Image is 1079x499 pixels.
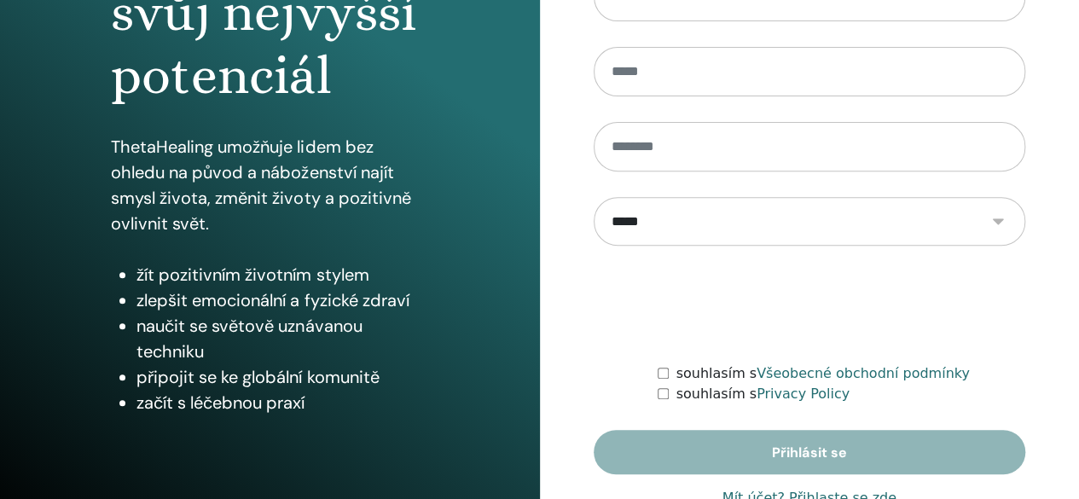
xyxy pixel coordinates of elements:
[136,364,428,390] li: připojit se ke globální komunitě
[680,271,939,338] iframe: reCAPTCHA
[676,384,850,404] label: souhlasím s
[111,134,428,236] p: ThetaHealing umožňuje lidem bez ohledu na původ a náboženství najít smysl života, změnit životy a...
[676,363,969,384] label: souhlasím s
[136,390,428,415] li: začít s léčebnou praxí
[757,365,970,381] a: Všeobecné obchodní podmínky
[136,313,428,364] li: naučit se světově uznávanou techniku
[136,262,428,287] li: žít pozitivním životním stylem
[757,386,850,402] a: Privacy Policy
[136,287,428,313] li: zlepšit emocionální a fyzické zdraví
